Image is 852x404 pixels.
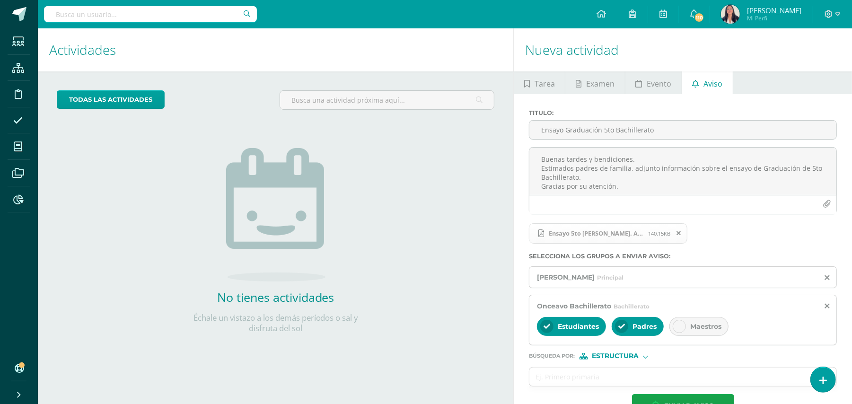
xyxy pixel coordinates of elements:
[565,71,624,94] a: Examen
[614,303,650,310] span: Bachillerato
[49,28,502,71] h1: Actividades
[671,228,687,238] span: Remover archivo
[181,289,370,305] h2: No tienes actividades
[529,148,836,195] textarea: Buenas tardes y bendiciones. Estimados padres de familia, adjunto información sobre el ensayo de ...
[632,322,657,331] span: Padres
[694,12,704,23] span: 110
[280,91,494,109] input: Busca una actividad próxima aquí...
[537,273,595,281] span: [PERSON_NAME]
[747,6,801,15] span: [PERSON_NAME]
[647,72,671,95] span: Evento
[514,71,565,94] a: Tarea
[703,72,722,95] span: Aviso
[529,121,836,139] input: Titulo
[535,72,555,95] span: Tarea
[558,322,599,331] span: Estudiantes
[648,230,670,237] span: 140.15KB
[682,71,733,94] a: Aviso
[525,28,841,71] h1: Nueva actividad
[57,90,165,109] a: todas las Actividades
[580,353,650,360] div: [object Object]
[226,148,325,281] img: no_activities.png
[529,353,575,359] span: Búsqueda por :
[529,109,837,116] label: Titulo :
[592,353,639,359] span: Estructura
[544,229,648,237] span: Ensayo 5to [PERSON_NAME]. Avisos y recordatorios CES16 2025.pdf
[625,71,682,94] a: Evento
[529,368,817,386] input: Ej. Primero primaria
[44,6,257,22] input: Busca un usuario...
[529,223,687,244] span: Ensayo 5to Bach. Avisos y recordatorios CES16 2025.pdf
[747,14,801,22] span: Mi Perfil
[529,253,837,260] label: Selecciona los grupos a enviar aviso :
[181,313,370,334] p: Échale un vistazo a los demás períodos o sal y disfruta del sol
[537,302,611,310] span: Onceavo Bachillerato
[586,72,615,95] span: Examen
[721,5,740,24] img: ec19ab1bafb2871a01cb4bb1fedf3d93.png
[597,274,624,281] span: Principal
[690,322,721,331] span: Maestros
